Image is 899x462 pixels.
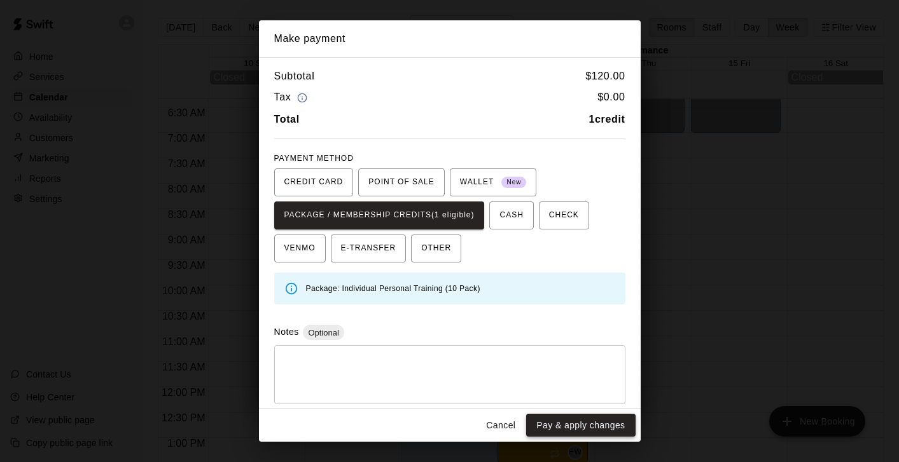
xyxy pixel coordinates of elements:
[499,205,523,226] span: CASH
[274,89,311,106] h6: Tax
[331,234,407,262] button: E-TRANSFER
[274,327,299,337] label: Notes
[450,168,537,196] button: WALLET New
[597,89,625,106] h6: $ 0.00
[284,172,344,193] span: CREDIT CARD
[539,201,589,229] button: CHECK
[585,68,625,85] h6: $ 120.00
[274,201,485,229] button: PACKAGE / MEMBERSHIP CREDITS(1 eligible)
[274,154,354,163] span: PAYMENT METHOD
[274,68,315,85] h6: Subtotal
[480,414,521,437] button: Cancel
[411,234,461,262] button: OTHER
[274,114,300,125] b: Total
[501,174,526,191] span: New
[549,205,579,226] span: CHECK
[274,234,326,262] button: VENMO
[526,414,635,437] button: Pay & apply changes
[421,238,451,259] span: OTHER
[284,205,475,226] span: PACKAGE / MEMBERSHIP CREDITS (1 eligible)
[306,284,480,293] span: Package: Individual Personal Training (10 Pack)
[284,238,316,259] span: VENMO
[460,172,527,193] span: WALLET
[489,201,533,229] button: CASH
[303,328,344,337] span: Optional
[341,238,396,259] span: E-TRANSFER
[368,172,434,193] span: POINT OF SALE
[259,20,641,57] h2: Make payment
[358,168,444,196] button: POINT OF SALE
[274,168,354,196] button: CREDIT CARD
[589,114,625,125] b: 1 credit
